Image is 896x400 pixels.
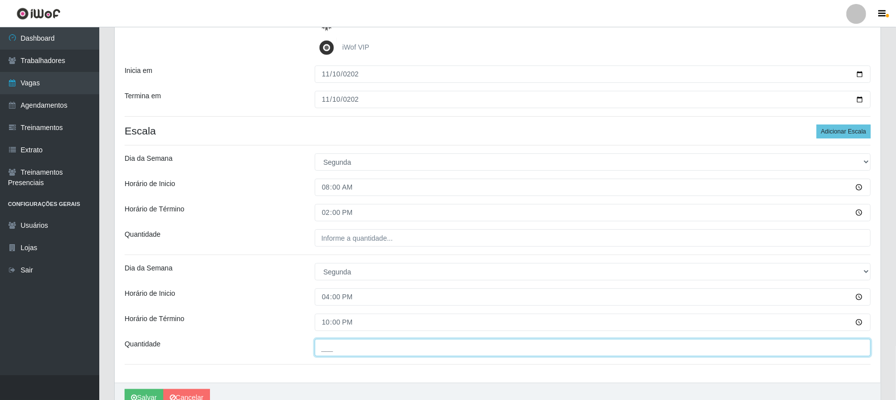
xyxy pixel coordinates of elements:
input: 00/00/0000 [315,91,871,108]
h4: Escala [125,125,871,137]
input: 00/00/0000 [315,66,871,83]
input: Informe a quantidade... [315,229,871,247]
img: iWof VIP [317,38,341,58]
label: Horário de Inicio [125,288,175,299]
img: CoreUI Logo [16,7,61,20]
label: Quantidade [125,339,160,349]
input: 00:00 [315,179,871,196]
button: Adicionar Escala [817,125,871,138]
label: Inicia em [125,66,152,76]
label: Termina em [125,91,161,101]
label: Horário de Término [125,314,184,324]
input: 00:00 [315,288,871,306]
input: 00:00 [315,204,871,221]
label: Horário de Término [125,204,184,214]
span: iWof VIP [343,43,369,51]
label: Dia da Semana [125,263,173,273]
label: Quantidade [125,229,160,240]
label: Horário de Inicio [125,179,175,189]
label: Dia da Semana [125,153,173,164]
input: Informe a quantidade... [315,339,871,356]
input: 00:00 [315,314,871,331]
